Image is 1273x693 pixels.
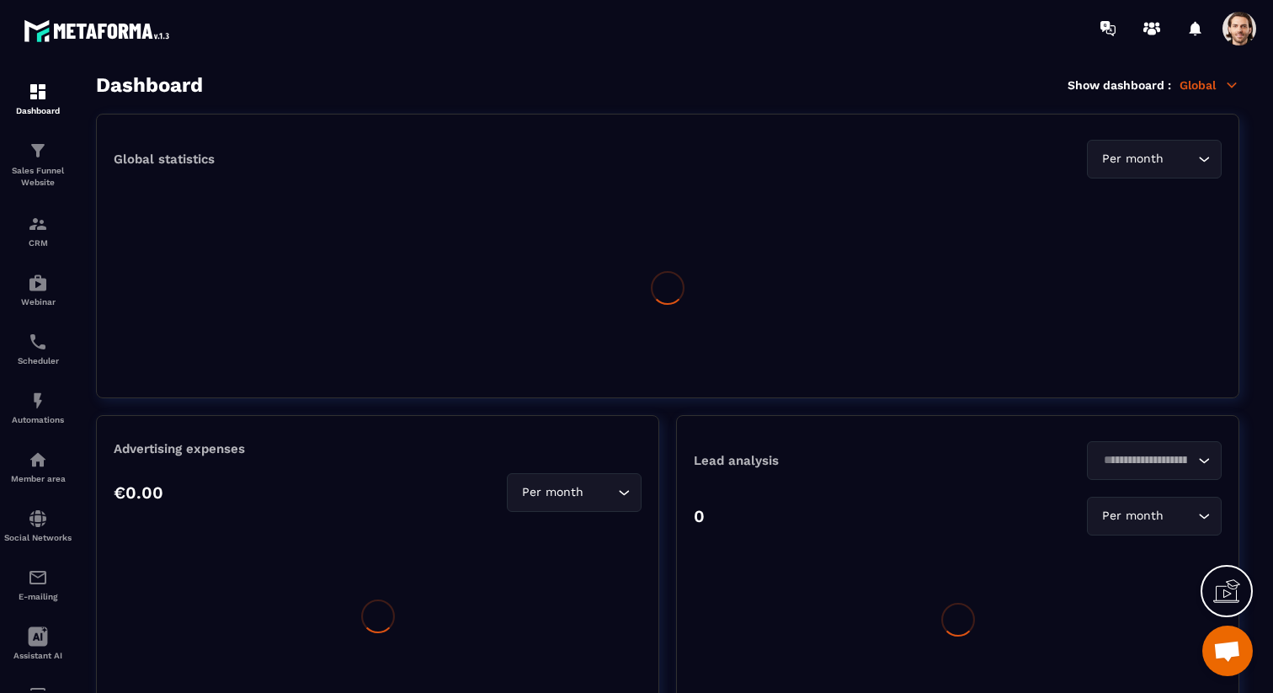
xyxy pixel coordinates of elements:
[1087,140,1222,179] div: Search for option
[28,141,48,161] img: formation
[4,356,72,365] p: Scheduler
[1180,77,1239,93] p: Global
[28,273,48,293] img: automations
[507,473,642,512] div: Search for option
[1202,626,1253,676] div: Ouvrir le chat
[28,82,48,102] img: formation
[114,482,163,503] p: €0.00
[4,533,72,542] p: Social Networks
[4,437,72,496] a: automationsautomationsMember area
[28,391,48,411] img: automations
[4,651,72,660] p: Assistant AI
[4,614,72,673] a: Assistant AI
[518,483,587,502] span: Per month
[28,450,48,470] img: automations
[4,106,72,115] p: Dashboard
[1167,150,1194,168] input: Search for option
[4,297,72,307] p: Webinar
[1098,451,1194,470] input: Search for option
[4,69,72,128] a: formationformationDashboard
[96,73,203,97] h3: Dashboard
[4,201,72,260] a: formationformationCRM
[1098,507,1167,525] span: Per month
[114,152,215,167] p: Global statistics
[4,128,72,201] a: formationformationSales Funnel Website
[4,496,72,555] a: social-networksocial-networkSocial Networks
[4,319,72,378] a: schedulerschedulerScheduler
[1068,78,1171,92] p: Show dashboard :
[694,506,705,526] p: 0
[28,568,48,588] img: email
[1167,507,1194,525] input: Search for option
[694,453,958,468] p: Lead analysis
[4,474,72,483] p: Member area
[4,592,72,601] p: E-mailing
[587,483,614,502] input: Search for option
[4,238,72,248] p: CRM
[1098,150,1167,168] span: Per month
[4,555,72,614] a: emailemailE-mailing
[24,15,175,46] img: logo
[4,260,72,319] a: automationsautomationsWebinar
[1087,497,1222,536] div: Search for option
[28,214,48,234] img: formation
[114,441,642,456] p: Advertising expenses
[4,378,72,437] a: automationsautomationsAutomations
[28,509,48,529] img: social-network
[28,332,48,352] img: scheduler
[4,165,72,189] p: Sales Funnel Website
[4,415,72,424] p: Automations
[1087,441,1222,480] div: Search for option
